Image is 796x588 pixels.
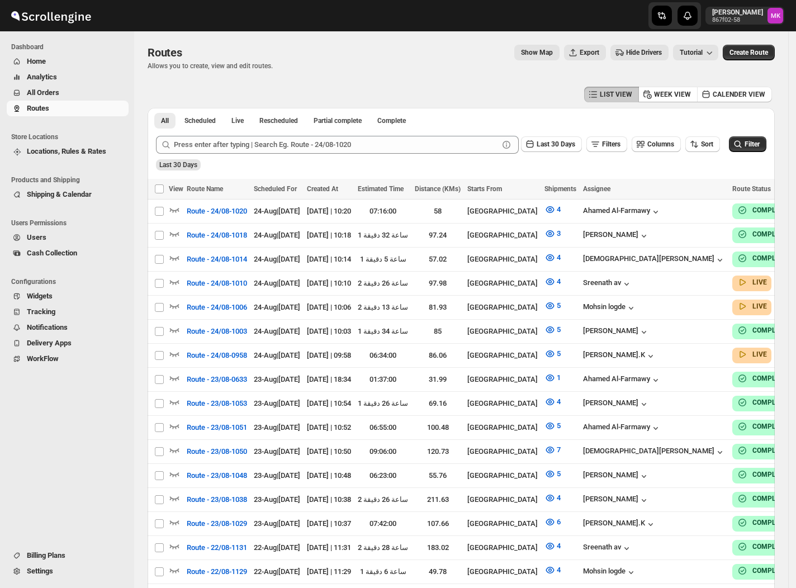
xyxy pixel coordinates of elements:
div: [DATE] | 10:10 [307,278,351,289]
button: [PERSON_NAME].K [583,519,656,530]
button: Sreenath av [583,543,632,554]
b: LIVE [752,302,767,310]
button: Route - 24/08-1014 [180,250,254,268]
div: [DATE] | 10:38 [307,494,351,505]
span: 24-Aug | [DATE] [254,303,300,311]
span: 24-Aug | [DATE] [254,279,300,287]
span: 5 [557,301,561,310]
span: Locations, Rules & Rates [27,147,106,155]
span: 3 [557,229,561,238]
span: 6 [557,518,561,526]
span: Cash Collection [27,249,77,257]
button: COMPLETE [737,373,788,384]
span: Filter [745,140,760,148]
button: Route - 23/08-1050 [180,443,254,461]
span: 23-Aug | [DATE] [254,519,300,528]
span: Show Map [521,48,553,57]
button: Route - 24/08-1010 [180,274,254,292]
span: Route - 23/08-1038 [187,494,247,505]
div: 07:16:00 [358,206,408,217]
b: COMPLETE [752,374,788,382]
span: Create Route [729,48,768,57]
div: 49.78 [415,566,461,577]
button: 4 [538,561,567,579]
span: Routes [148,46,182,59]
div: [DATE] | 10:52 [307,422,351,433]
b: COMPLETE [752,519,788,527]
div: 31.99 [415,374,461,385]
span: 4 [557,253,561,262]
div: [GEOGRAPHIC_DATA] [467,566,538,577]
button: Route - 23/08-1038 [180,491,254,509]
span: 4 [557,205,561,214]
div: 06:55:00 [358,422,408,433]
div: Ahamed Al-Farmawy [583,374,661,386]
b: COMPLETE [752,495,788,502]
div: [GEOGRAPHIC_DATA] [467,350,538,361]
b: COMPLETE [752,447,788,454]
span: Route Status [732,185,771,193]
div: Mohsin logde [583,567,637,578]
p: 867f02-58 [712,17,763,23]
span: Shipments [544,185,576,193]
button: COMPLETE [737,397,788,408]
span: Route - 23/08-1048 [187,470,247,481]
div: [GEOGRAPHIC_DATA] [467,422,538,433]
button: Route - 24/08-1006 [180,298,254,316]
span: All [161,116,169,125]
span: 24-Aug | [DATE] [254,327,300,335]
div: [DATE] | 11:29 [307,566,351,577]
span: 7 [557,445,561,454]
button: Analytics [7,69,129,85]
button: Route - 22/08-1129 [180,563,254,581]
div: 69.16 [415,398,461,409]
button: [PERSON_NAME].K [583,350,656,362]
button: Notifications [7,320,129,335]
button: Route - 23/08-1048 [180,467,254,485]
span: 4 [557,566,561,574]
div: [GEOGRAPHIC_DATA] [467,326,538,337]
span: Last 30 Days [159,161,197,169]
div: [DATE] | 10:20 [307,206,351,217]
button: Tutorial [673,45,718,60]
span: Filters [602,140,620,148]
p: [PERSON_NAME] [712,8,763,17]
div: 1 ساعة 26 دقيقة [358,398,408,409]
button: Mohsin logde [583,302,637,314]
button: Cash Collection [7,245,129,261]
div: 55.76 [415,470,461,481]
span: Assignee [583,185,610,193]
b: COMPLETE [752,423,788,430]
div: 06:23:00 [358,470,408,481]
span: Routes [27,104,49,112]
span: 5 [557,470,561,478]
button: Last 30 Days [521,136,582,152]
span: Route - 22/08-1131 [187,542,247,553]
div: [DATE] | 10:50 [307,446,351,457]
div: [DEMOGRAPHIC_DATA][PERSON_NAME] [583,447,726,458]
button: 4 [538,393,567,411]
div: [DATE] | 09:58 [307,350,351,361]
button: [PERSON_NAME] [583,399,650,410]
input: Press enter after typing | Search Eg. Route - 24/08-1020 [174,136,499,154]
div: [DATE] | 10:03 [307,326,351,337]
button: 4 [538,201,567,219]
div: [DATE] | 10:48 [307,470,351,481]
button: WEEK VIEW [638,87,698,102]
button: [PERSON_NAME] [583,495,650,506]
b: COMPLETE [752,567,788,575]
div: 1 ساعة 5 دقيقة [358,254,408,265]
button: Widgets [7,288,129,304]
span: Created At [307,185,338,193]
button: 4 [538,273,567,291]
span: Products and Shipping [11,176,129,184]
div: [GEOGRAPHIC_DATA] [467,518,538,529]
div: [PERSON_NAME] [583,471,650,482]
button: LIST VIEW [584,87,639,102]
div: Ahamed Al-Farmawy [583,206,661,217]
span: 1 [557,373,561,382]
div: [GEOGRAPHIC_DATA] [467,206,538,217]
div: Ahamed Al-Farmawy [583,423,661,434]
